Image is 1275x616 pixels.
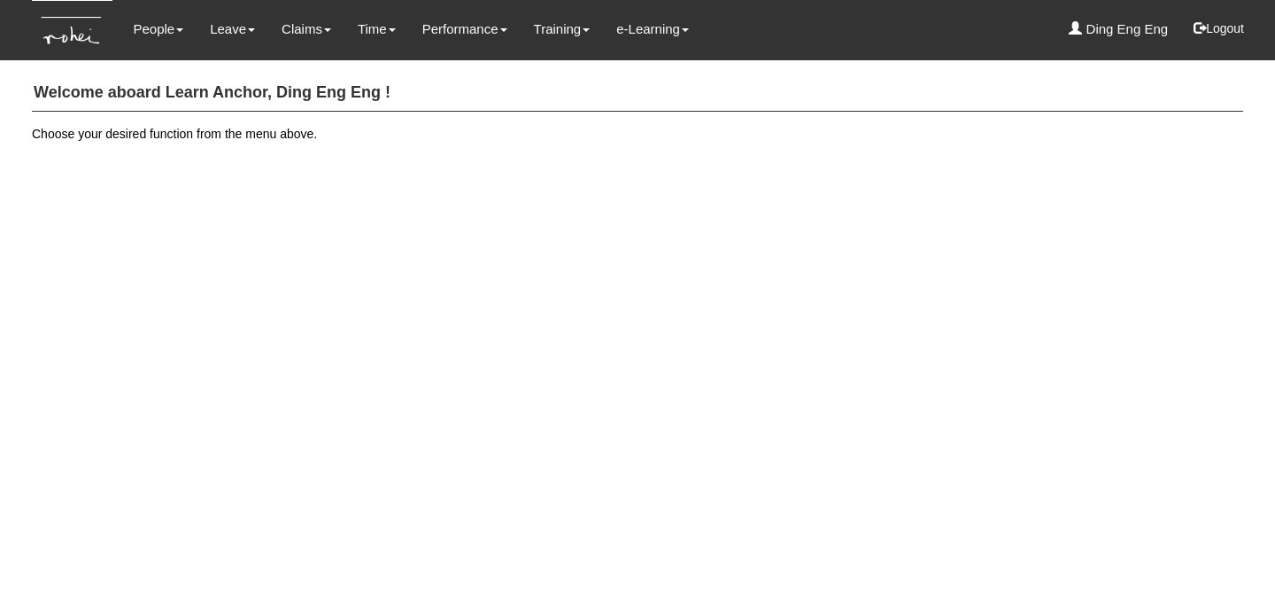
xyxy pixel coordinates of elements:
a: Ding Eng Eng [1069,9,1168,50]
p: Choose your desired function from the menu above. [32,125,1243,143]
a: People [133,9,183,50]
h4: Welcome aboard Learn Anchor, Ding Eng Eng ! [32,75,1243,112]
a: e-Learning [616,9,689,50]
a: Training [534,9,591,50]
a: Leave [210,9,255,50]
a: Performance [422,9,507,50]
a: Claims [282,9,331,50]
button: Logout [1181,7,1256,50]
a: Time [358,9,396,50]
img: KTs7HI1dOZG7tu7pUkOpGGQAiEQAiEQAj0IhBB1wtXDg6BEAiBEAiBEAiB4RGIoBtemSRFIRACIRACIRACIdCLQARdL1w5OAR... [32,1,112,60]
